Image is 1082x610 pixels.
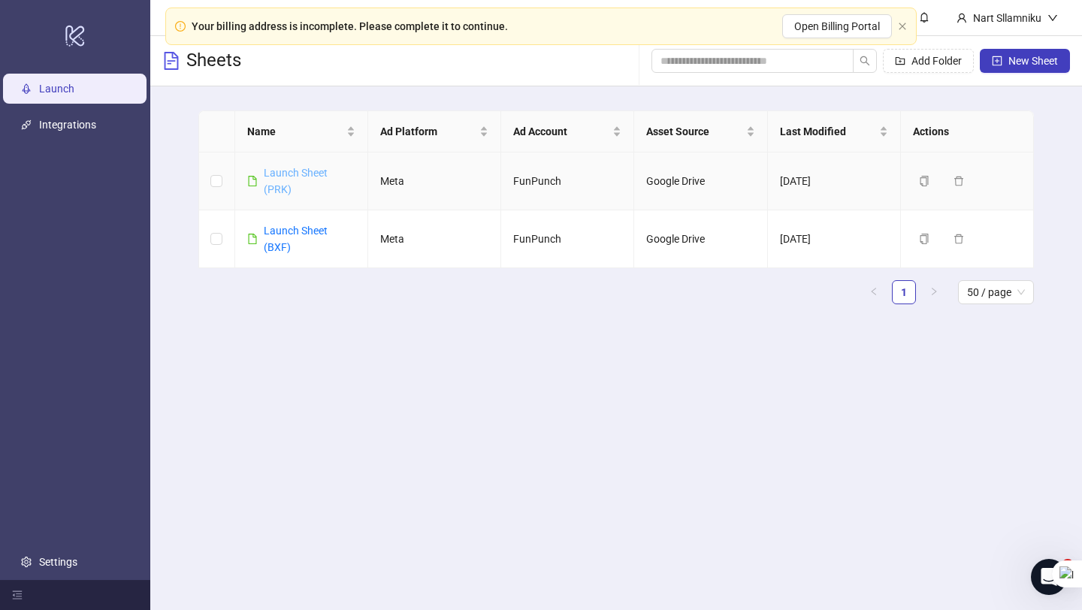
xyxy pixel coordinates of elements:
td: Meta [368,152,501,210]
span: Ad Platform [380,123,476,140]
a: 1 [893,281,915,303]
span: user [957,13,967,23]
button: close [898,22,907,32]
a: Launch [39,83,74,95]
span: copy [919,234,929,244]
li: 1 [892,280,916,304]
td: Google Drive [634,210,767,268]
span: left [869,287,878,296]
span: close [898,22,907,31]
span: search [860,56,870,66]
div: Your billing address is incomplete. Please complete it to continue. [192,18,508,35]
h3: Sheets [186,49,241,73]
a: Settings [39,556,77,568]
span: right [929,287,938,296]
a: Launch Sheet (PRK) [264,167,328,195]
li: Next Page [922,280,946,304]
a: Launch Sheet (BXF) [264,225,328,253]
td: Google Drive [634,152,767,210]
span: file [247,176,258,186]
li: Previous Page [862,280,886,304]
a: Integrations [39,119,96,131]
th: Last Modified [768,111,901,152]
span: 4 [1062,559,1074,571]
span: delete [954,176,964,186]
div: Nart Sllamniku [967,10,1047,26]
span: exclamation-circle [175,21,186,32]
span: down [1047,13,1058,23]
span: 50 / page [967,281,1025,303]
span: menu-fold [12,590,23,600]
th: Actions [901,111,1034,152]
span: Ad Account [513,123,609,140]
button: left [862,280,886,304]
span: bell [919,12,929,23]
span: Last Modified [780,123,876,140]
span: delete [954,234,964,244]
span: plus-square [992,56,1002,66]
span: file [247,234,258,244]
button: right [922,280,946,304]
th: Asset Source [634,111,767,152]
button: New Sheet [980,49,1070,73]
span: folder-add [895,56,905,66]
button: Add Folder [883,49,974,73]
td: [DATE] [768,210,901,268]
span: Add Folder [911,55,962,67]
th: Name [235,111,368,152]
div: Page Size [958,280,1034,304]
button: Open Billing Portal [782,14,892,38]
span: Open Billing Portal [794,20,880,32]
td: Meta [368,210,501,268]
span: New Sheet [1008,55,1058,67]
span: copy [919,176,929,186]
td: FunPunch [501,152,634,210]
th: Ad Platform [368,111,501,152]
th: Ad Account [501,111,634,152]
span: file-text [162,52,180,70]
td: FunPunch [501,210,634,268]
td: [DATE] [768,152,901,210]
iframe: Intercom live chat [1031,559,1067,595]
span: Asset Source [646,123,742,140]
span: Name [247,123,343,140]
